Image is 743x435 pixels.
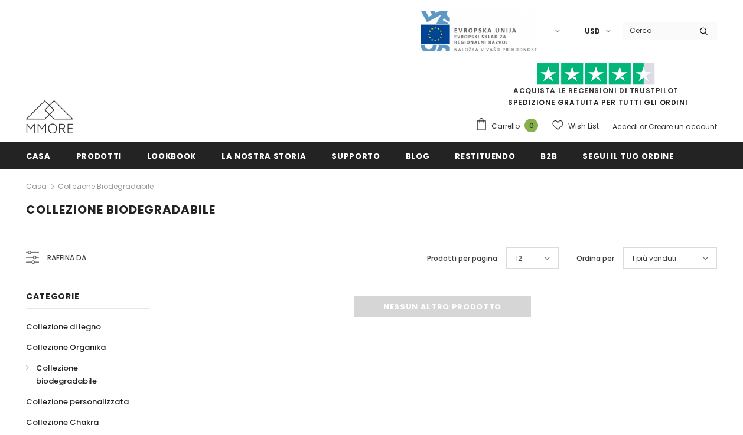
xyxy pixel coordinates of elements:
[26,391,129,412] a: Collezione personalizzata
[576,253,614,264] label: Ordina per
[455,151,515,162] span: Restituendo
[26,396,129,407] span: Collezione personalizzata
[406,151,430,162] span: Blog
[540,142,557,169] a: B2B
[26,358,137,391] a: Collezione biodegradabile
[36,362,97,387] span: Collezione biodegradabile
[76,142,122,169] a: Prodotti
[47,251,86,264] span: Raffina da
[26,201,216,218] span: Collezione biodegradabile
[582,151,673,162] span: Segui il tuo ordine
[26,321,101,332] span: Collezione di legno
[147,142,196,169] a: Lookbook
[26,151,51,162] span: Casa
[427,253,497,264] label: Prodotti per pagina
[568,120,599,132] span: Wish List
[26,417,99,428] span: Collezione Chakra
[540,151,557,162] span: B2B
[26,100,73,133] img: Casi MMORE
[649,122,717,132] a: Creare un account
[582,142,673,169] a: Segui il tuo ordine
[26,290,79,302] span: Categorie
[331,151,380,162] span: supporto
[26,142,51,169] a: Casa
[633,253,676,264] span: I più venduti
[58,181,154,191] a: Collezione biodegradabile
[419,25,537,35] a: Javni Razpis
[455,142,515,169] a: Restituendo
[537,63,655,86] img: Fidati di Pilot Stars
[513,86,679,96] a: Acquista le recensioni di TrustPilot
[26,412,99,433] a: Collezione Chakra
[491,120,520,132] span: Carrello
[419,9,537,53] img: Javni Razpis
[221,142,306,169] a: La nostra storia
[26,342,106,353] span: Collezione Organika
[475,68,717,107] span: SPEDIZIONE GRATUITA PER TUTTI GLI ORDINI
[26,337,106,358] a: Collezione Organika
[76,151,122,162] span: Prodotti
[147,151,196,162] span: Lookbook
[406,142,430,169] a: Blog
[585,25,600,37] span: USD
[623,22,690,39] input: Search Site
[524,119,538,132] span: 0
[221,151,306,162] span: La nostra storia
[552,116,599,136] a: Wish List
[516,253,522,264] span: 12
[640,122,647,132] span: or
[26,179,47,194] a: Casa
[26,316,101,337] a: Collezione di legno
[331,142,380,169] a: supporto
[612,122,638,132] a: Accedi
[475,117,544,135] a: Carrello 0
